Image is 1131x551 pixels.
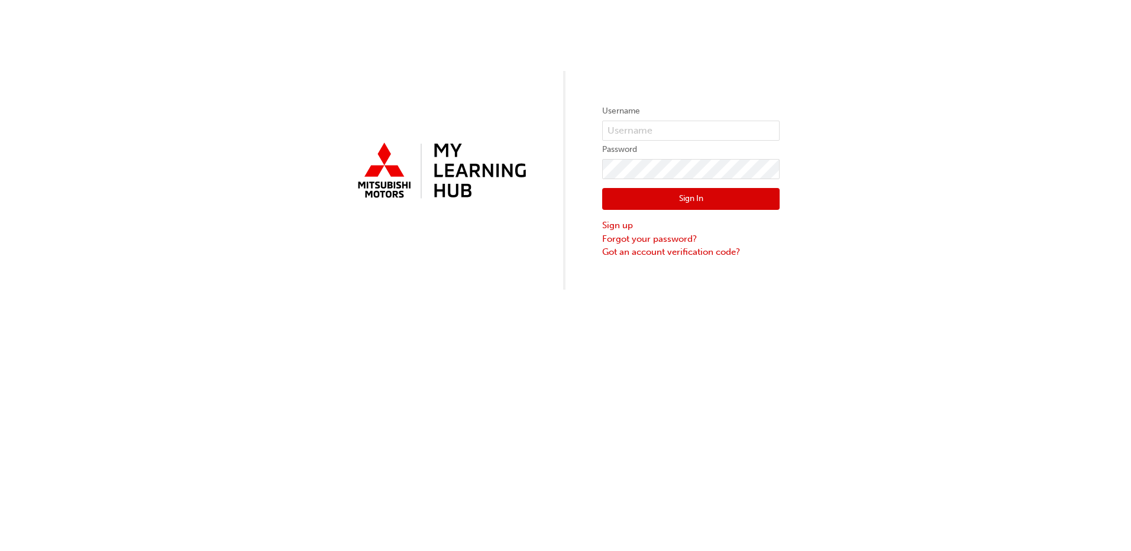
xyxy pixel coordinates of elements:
label: Username [602,104,780,118]
input: Username [602,121,780,141]
button: Sign In [602,188,780,210]
a: Got an account verification code? [602,245,780,259]
img: mmal [351,138,529,205]
label: Password [602,142,780,157]
a: Sign up [602,219,780,232]
a: Forgot your password? [602,232,780,246]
